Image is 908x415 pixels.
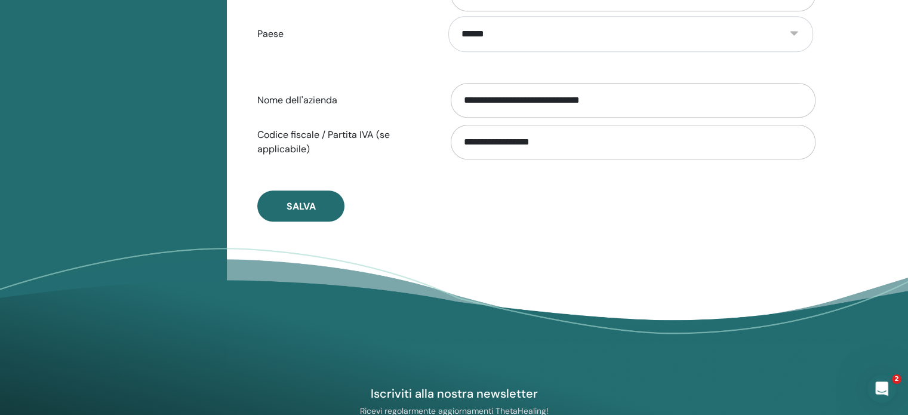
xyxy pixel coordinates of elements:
font: 2 [894,375,899,383]
font: Nome dell'azienda [257,94,337,106]
button: Salva [257,190,344,222]
font: Iscriviti alla nostra newsletter [371,386,538,401]
iframe: Chat intercom in diretta [867,374,896,403]
font: Paese [257,27,284,40]
font: Salva [287,200,316,213]
font: Codice fiscale / Partita IVA (se applicabile) [257,128,390,155]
